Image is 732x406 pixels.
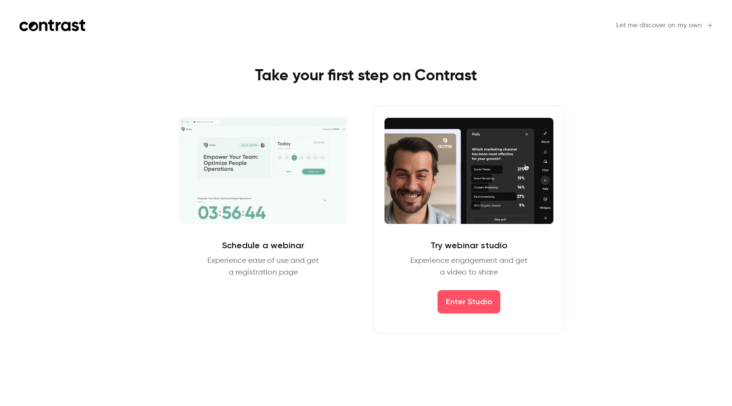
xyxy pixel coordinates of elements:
span: Let me discover on my own [616,20,702,31]
h2: Try webinar studio [430,240,508,251]
p: Experience ease of use and get a registration page [207,255,319,278]
h1: Take your first step on Contrast [147,66,585,86]
p: Experience engagement and get a video to share [410,255,528,278]
h2: Schedule a webinar [222,240,304,251]
button: Enter Studio [438,290,500,314]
